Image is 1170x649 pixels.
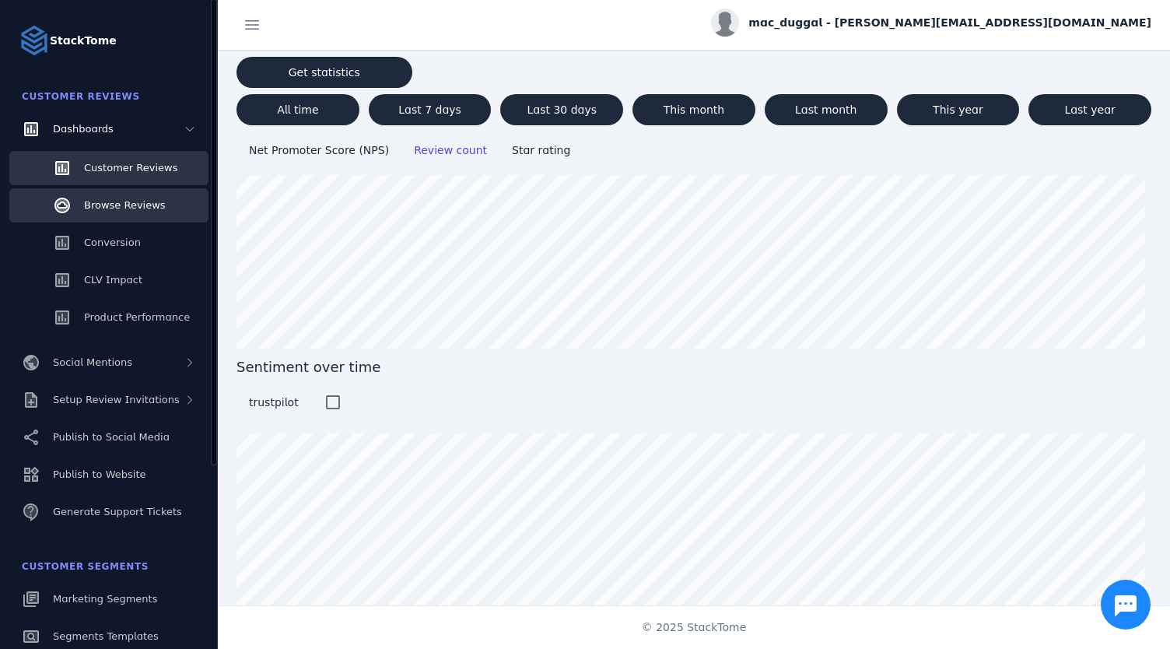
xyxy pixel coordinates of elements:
button: mac_duggal - [PERSON_NAME][EMAIL_ADDRESS][DOMAIN_NAME] [711,9,1151,37]
a: Publish to Social Media [9,420,208,454]
a: Generate Support Tickets [9,495,208,529]
span: Review count [414,144,487,156]
button: Last 30 days [500,94,623,125]
span: Dashboards [53,123,114,135]
a: CLV Impact [9,263,208,297]
span: Net Promoter Score (NPS) [249,144,389,156]
span: Sentiment over time [236,356,1151,377]
span: Social Mentions [53,356,132,368]
span: Star rating [512,144,570,156]
span: mac_duggal - [PERSON_NAME][EMAIL_ADDRESS][DOMAIN_NAME] [748,15,1151,31]
span: This year [933,104,983,115]
span: Publish to Social Media [53,431,170,443]
a: Product Performance [9,300,208,335]
a: Publish to Website [9,458,208,492]
a: Marketing Segments [9,582,208,616]
button: All time [236,94,359,125]
span: © 2025 StackTome [642,619,747,636]
button: This month [632,94,755,125]
span: All time [277,104,318,115]
span: Generate Support Tickets [53,506,182,517]
span: Marketing Segments [53,593,157,605]
span: Publish to Website [53,468,145,480]
button: Last year [1028,94,1151,125]
span: Browse Reviews [84,199,166,211]
span: This month [664,104,725,115]
a: Conversion [9,226,208,260]
span: Last 7 days [398,104,461,115]
button: Last 7 days [369,94,492,125]
button: Last month [765,94,888,125]
a: Browse Reviews [9,188,208,223]
span: Last 30 days [527,104,597,115]
button: Get statistics [236,57,412,88]
span: Last month [795,104,856,115]
span: trustpilot [249,396,299,409]
strong: StackTome [50,33,117,49]
span: Customer Segments [22,561,149,572]
img: Logo image [19,25,50,56]
a: Customer Reviews [9,151,208,185]
button: This year [897,94,1020,125]
span: Customer Reviews [84,162,177,174]
span: CLV Impact [84,274,142,286]
span: Segments Templates [53,630,159,642]
span: Last year [1064,104,1115,115]
span: Setup Review Invitations [53,394,180,405]
span: Customer Reviews [22,91,140,102]
span: Conversion [84,237,141,248]
span: Get statistics [289,67,360,78]
img: profile.jpg [711,9,739,37]
span: Product Performance [84,311,190,323]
